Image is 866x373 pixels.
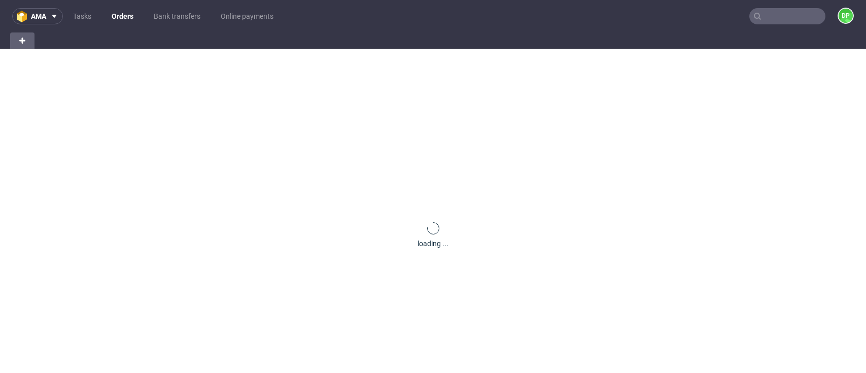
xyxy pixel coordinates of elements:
[839,9,853,23] figcaption: DP
[17,11,31,22] img: logo
[67,8,97,24] a: Tasks
[215,8,280,24] a: Online payments
[148,8,206,24] a: Bank transfers
[12,8,63,24] button: ama
[106,8,140,24] a: Orders
[31,13,46,20] span: ama
[418,239,448,249] div: loading ...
